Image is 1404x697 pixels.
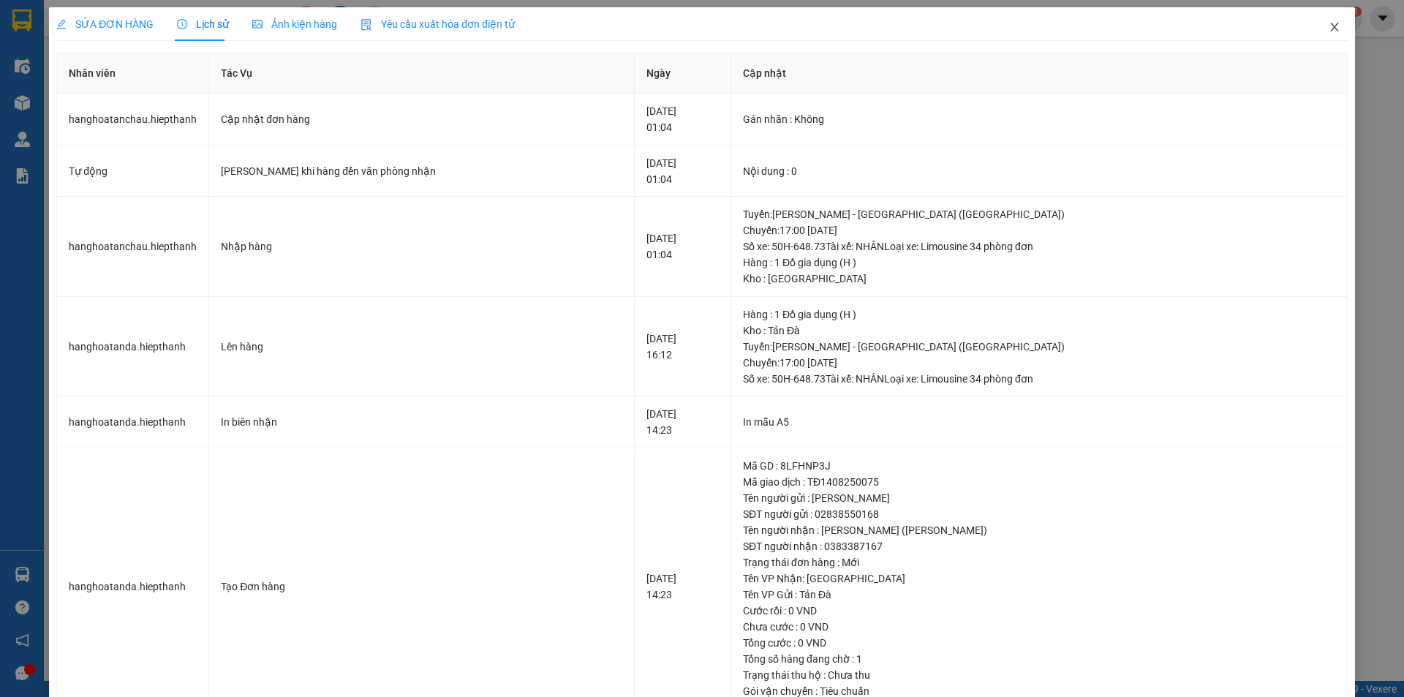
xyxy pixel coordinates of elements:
[252,18,337,30] span: Ảnh kiện hàng
[743,651,1335,667] div: Tổng số hàng đang chờ : 1
[221,111,622,127] div: Cập nhật đơn hàng
[743,635,1335,651] div: Tổng cước : 0 VND
[743,323,1335,339] div: Kho : Tản Đà
[221,339,622,355] div: Lên hàng
[743,255,1335,271] div: Hàng : 1 Đồ gia dụng (H )
[646,155,719,187] div: [DATE] 01:04
[743,490,1335,506] div: Tên người gửi : [PERSON_NAME]
[743,667,1335,683] div: Trạng thái thu hộ : Chưa thu
[743,306,1335,323] div: Hàng : 1 Đồ gia dụng (H )
[252,19,263,29] span: picture
[57,146,209,197] td: Tự động
[635,53,731,94] th: Ngày
[646,331,719,363] div: [DATE] 16:12
[743,603,1335,619] div: Cước rồi : 0 VND
[731,53,1348,94] th: Cập nhật
[177,18,229,30] span: Lịch sử
[57,53,209,94] th: Nhân viên
[743,339,1335,387] div: Tuyến : [PERSON_NAME] - [GEOGRAPHIC_DATA] ([GEOGRAPHIC_DATA]) Chuyến: 17:00 [DATE] Số xe: 50H-648...
[743,554,1335,570] div: Trạng thái đơn hàng : Mới
[743,111,1335,127] div: Gán nhãn : Không
[361,19,372,31] img: icon
[743,570,1335,587] div: Tên VP Nhận: [GEOGRAPHIC_DATA]
[743,271,1335,287] div: Kho : [GEOGRAPHIC_DATA]
[221,414,622,430] div: In biên nhận
[1329,21,1340,33] span: close
[221,238,622,255] div: Nhập hàng
[743,414,1335,430] div: In mẫu A5
[743,163,1335,179] div: Nội dung : 0
[56,18,154,30] span: SỬA ĐƠN HÀNG
[743,619,1335,635] div: Chưa cước : 0 VND
[57,396,209,448] td: hanghoatanda.hiepthanh
[743,206,1335,255] div: Tuyến : [PERSON_NAME] - [GEOGRAPHIC_DATA] ([GEOGRAPHIC_DATA]) Chuyến: 17:00 [DATE] Số xe: 50H-648...
[57,94,209,146] td: hanghoatanchau.hiepthanh
[743,474,1335,490] div: Mã giao dịch : TĐ1408250075
[361,18,515,30] span: Yêu cầu xuất hóa đơn điện tử
[57,297,209,397] td: hanghoatanda.hiepthanh
[221,163,622,179] div: [PERSON_NAME] khi hàng đến văn phòng nhận
[743,538,1335,554] div: SĐT người nhận : 0383387167
[56,19,67,29] span: edit
[57,197,209,297] td: hanghoatanchau.hiepthanh
[743,587,1335,603] div: Tên VP Gửi : Tản Đà
[743,458,1335,474] div: Mã GD : 8LFHNP3J
[646,570,719,603] div: [DATE] 14:23
[1314,7,1355,48] button: Close
[177,19,187,29] span: clock-circle
[646,103,719,135] div: [DATE] 01:04
[743,506,1335,522] div: SĐT người gửi : 02838550168
[646,230,719,263] div: [DATE] 01:04
[646,406,719,438] div: [DATE] 14:23
[743,522,1335,538] div: Tên người nhận : [PERSON_NAME] ([PERSON_NAME])
[209,53,635,94] th: Tác Vụ
[221,579,622,595] div: Tạo Đơn hàng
